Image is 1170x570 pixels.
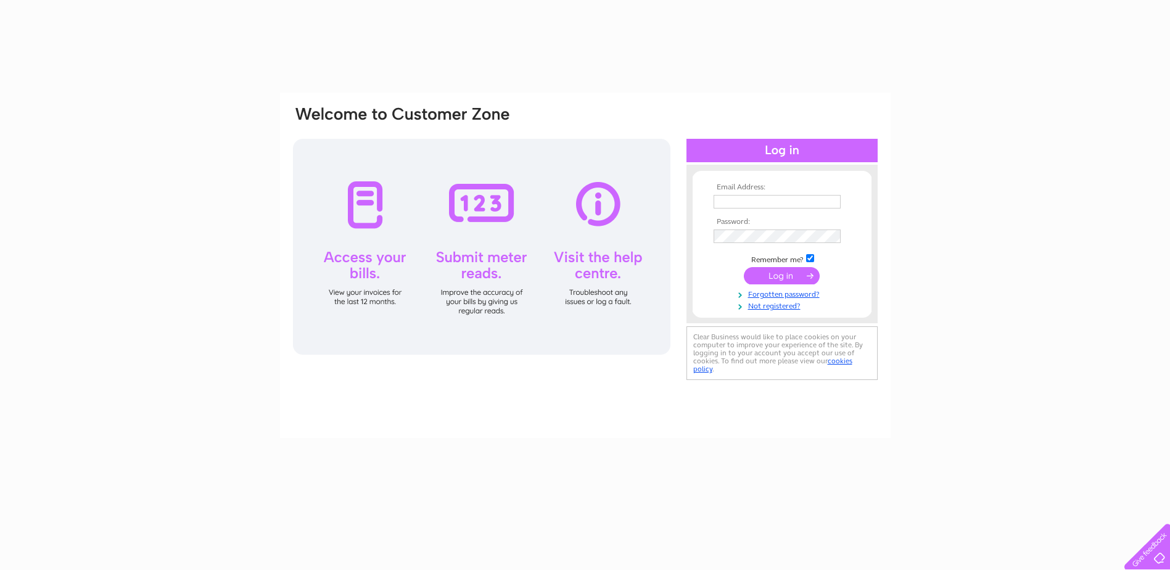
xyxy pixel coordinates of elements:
[744,267,820,284] input: Submit
[711,183,854,192] th: Email Address:
[714,287,854,299] a: Forgotten password?
[711,252,854,265] td: Remember me?
[711,218,854,226] th: Password:
[714,299,854,311] a: Not registered?
[686,326,878,380] div: Clear Business would like to place cookies on your computer to improve your experience of the sit...
[693,357,852,373] a: cookies policy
